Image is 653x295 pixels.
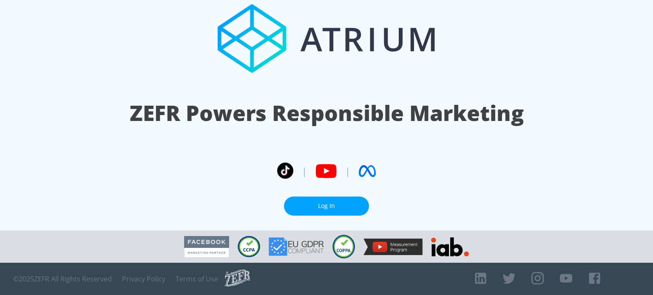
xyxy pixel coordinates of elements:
[284,197,369,216] a: Log In
[130,98,524,128] h1: ZEFR Powers Responsible Marketing
[431,237,469,256] img: IAB
[122,275,165,283] a: Privacy Policy
[13,275,112,283] span: © 2025 ZEFR All Rights Reserved
[363,239,423,255] img: YouTube Measurement Program
[345,165,350,177] span: |
[302,165,307,177] span: |
[184,236,229,258] img: Facebook Marketing Partner
[176,275,218,283] a: Terms of Use
[238,236,260,257] img: CCPA Compliant
[269,237,324,256] img: GDPR Compliant
[332,235,355,258] img: COPPA Compliant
